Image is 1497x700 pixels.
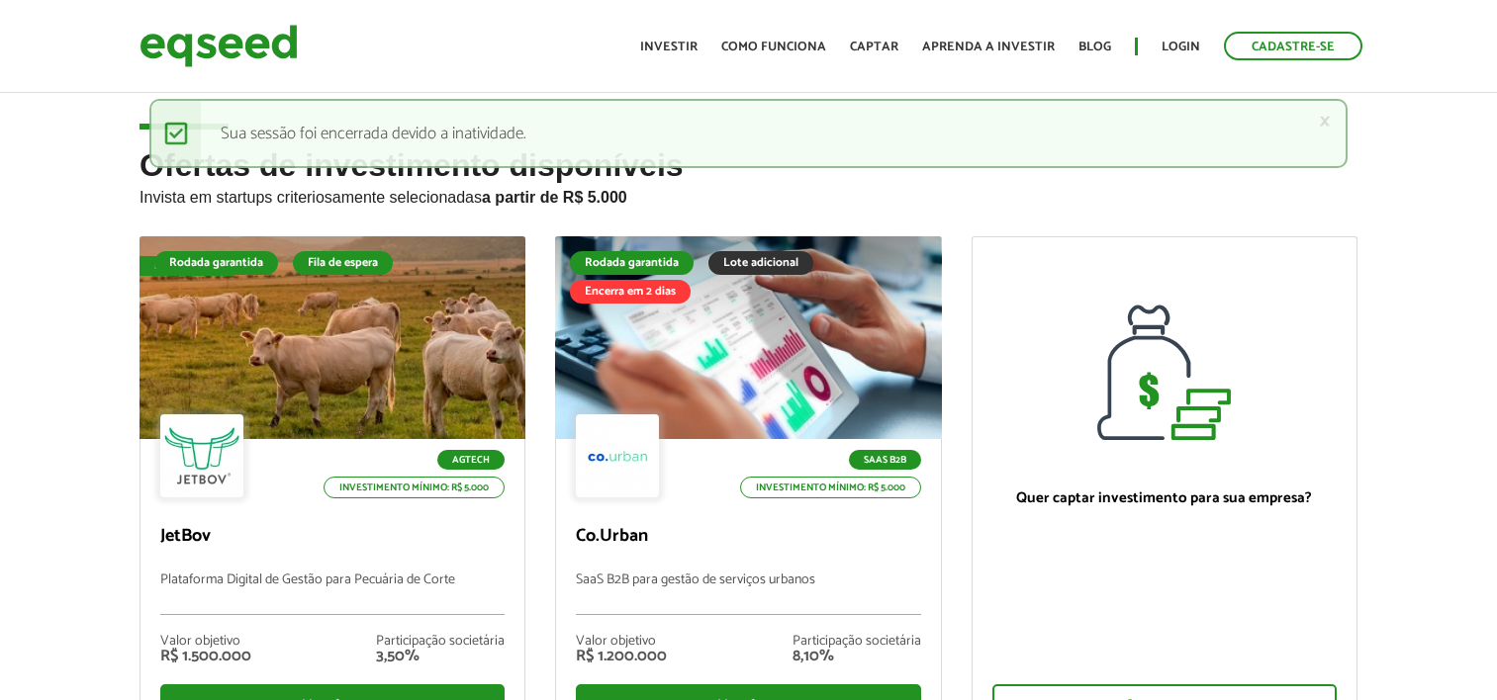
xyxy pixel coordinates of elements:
a: Aprenda a investir [922,41,1055,53]
div: Participação societária [376,635,505,649]
div: Fila de espera [140,256,241,276]
p: Agtech [437,450,505,470]
div: 3,50% [376,649,505,664]
p: Investimento mínimo: R$ 5.000 [324,477,505,498]
p: Invista em startups criteriosamente selecionadas [140,183,1357,207]
p: SaaS B2B [849,450,921,470]
p: Quer captar investimento para sua empresa? [992,489,1337,507]
div: R$ 1.200.000 [576,649,667,664]
img: EqSeed [140,20,298,72]
a: Blog [1078,41,1111,53]
p: Investimento mínimo: R$ 5.000 [740,477,921,498]
p: Plataforma Digital de Gestão para Pecuária de Corte [160,572,505,615]
a: Investir [640,41,698,53]
p: SaaS B2B para gestão de serviços urbanos [576,572,920,615]
div: R$ 1.500.000 [160,649,251,664]
h2: Ofertas de investimento disponíveis [140,148,1357,236]
a: Como funciona [721,41,826,53]
p: JetBov [160,526,505,548]
div: Sua sessão foi encerrada devido a inatividade. [149,99,1347,168]
div: Valor objetivo [160,635,251,649]
div: Rodada garantida [570,251,694,275]
a: Cadastre-se [1224,32,1362,60]
a: Login [1162,41,1200,53]
div: Lote adicional [708,251,813,275]
a: × [1319,111,1331,131]
div: Valor objetivo [576,635,667,649]
div: Fila de espera [293,251,393,275]
a: Captar [850,41,898,53]
p: Co.Urban [576,526,920,548]
div: Participação societária [793,635,921,649]
div: Encerra em 2 dias [570,280,691,304]
div: Rodada garantida [154,251,278,275]
div: 8,10% [793,649,921,664]
strong: a partir de R$ 5.000 [482,189,627,206]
